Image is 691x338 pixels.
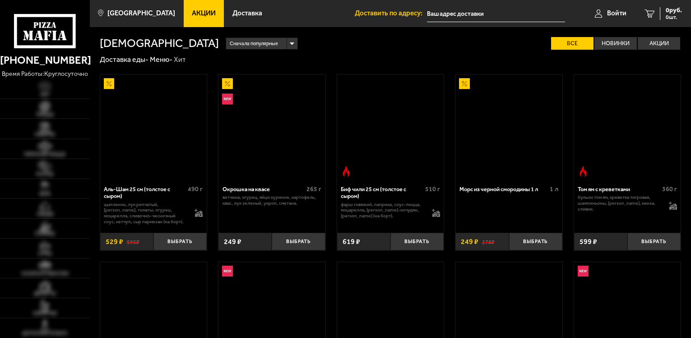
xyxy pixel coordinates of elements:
[150,55,172,64] a: Меню-
[223,186,304,192] div: Окрошка на квасе
[232,10,262,17] span: Доставка
[127,238,139,245] s: 595 ₽
[222,94,233,104] img: Новинка
[666,7,682,14] span: 0 руб.
[107,10,175,17] span: [GEOGRAPHIC_DATA]
[100,38,219,49] h1: [DEMOGRAPHIC_DATA]
[459,78,470,89] img: Акционный
[550,185,558,193] span: 1 л
[104,186,186,200] div: Аль-Шам 25 см (толстое с сыром)
[594,37,637,50] label: Новинки
[341,202,424,219] p: фарш говяжий, паприка, соус-пицца, моцарелла, [PERSON_NAME]-кочудян, [PERSON_NAME] (на борт).
[390,233,444,250] button: Выбрать
[455,75,562,180] a: АкционныйМорс из черной смородины 1 л
[337,75,444,180] a: Острое блюдоБиф чили 25 см (толстое с сыром)
[104,78,115,89] img: Акционный
[425,185,440,193] span: 510 г
[580,238,597,245] span: 599 ₽
[341,166,352,177] img: Острое блюдо
[341,186,422,200] div: Биф чили 25 см (толстое с сыром)
[627,233,681,250] button: Выбрать
[638,37,680,50] label: Акции
[174,55,186,65] div: Хит
[192,10,216,17] span: Акции
[574,75,681,180] a: Острое блюдоТом ям с креветками
[224,238,241,245] span: 249 ₽
[551,37,594,50] label: Все
[100,75,207,180] a: АкционныйАль-Шам 25 см (толстое с сыром)
[578,166,589,177] img: Острое блюдо
[343,238,360,245] span: 619 ₽
[666,14,682,20] span: 0 шт.
[509,233,562,250] button: Выбрать
[153,233,207,250] button: Выбрать
[223,195,321,207] p: ветчина, огурец, яйцо куриное, картофель, квас, лук зеленый, укроп, сметана.
[188,185,203,193] span: 490 г
[578,266,589,277] img: Новинка
[272,233,325,250] button: Выбрать
[427,5,565,22] input: Ваш адрес доставки
[607,10,626,17] span: Войти
[578,186,659,192] div: Том ям с креветками
[106,238,123,245] span: 529 ₽
[355,10,427,17] span: Доставить по адресу:
[218,75,325,180] a: АкционныйНовинкаОкрошка на квасе
[222,266,233,277] img: Новинка
[104,202,187,225] p: цыпленок, лук репчатый, [PERSON_NAME], томаты, огурец, моцарелла, сливочно-чесночный соус, кетчуп...
[482,238,495,245] s: 278 ₽
[459,186,547,192] div: Морс из черной смородины 1 л
[461,238,478,245] span: 249 ₽
[662,185,677,193] span: 360 г
[306,185,321,193] span: 265 г
[578,195,661,212] p: бульон том ям, креветка тигровая, шампиньоны, [PERSON_NAME], кинза, сливки.
[100,55,148,64] a: Доставка еды-
[230,37,278,51] span: Сначала популярные
[222,78,233,89] img: Акционный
